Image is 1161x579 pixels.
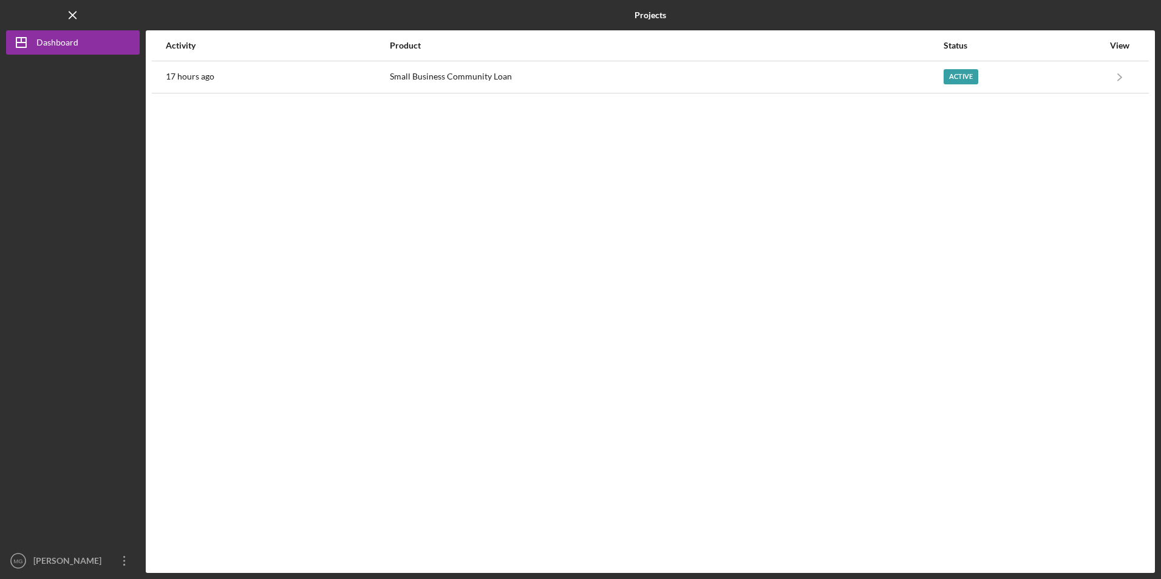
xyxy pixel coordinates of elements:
[390,62,942,92] div: Small Business Community Loan
[944,69,978,84] div: Active
[635,10,666,20] b: Projects
[166,41,389,50] div: Activity
[944,41,1103,50] div: Status
[6,549,140,573] button: MG[PERSON_NAME]
[30,549,109,576] div: [PERSON_NAME]
[166,72,214,81] time: 2025-09-19 02:19
[6,30,140,55] button: Dashboard
[390,41,942,50] div: Product
[1105,41,1135,50] div: View
[13,558,22,564] text: MG
[36,30,78,58] div: Dashboard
